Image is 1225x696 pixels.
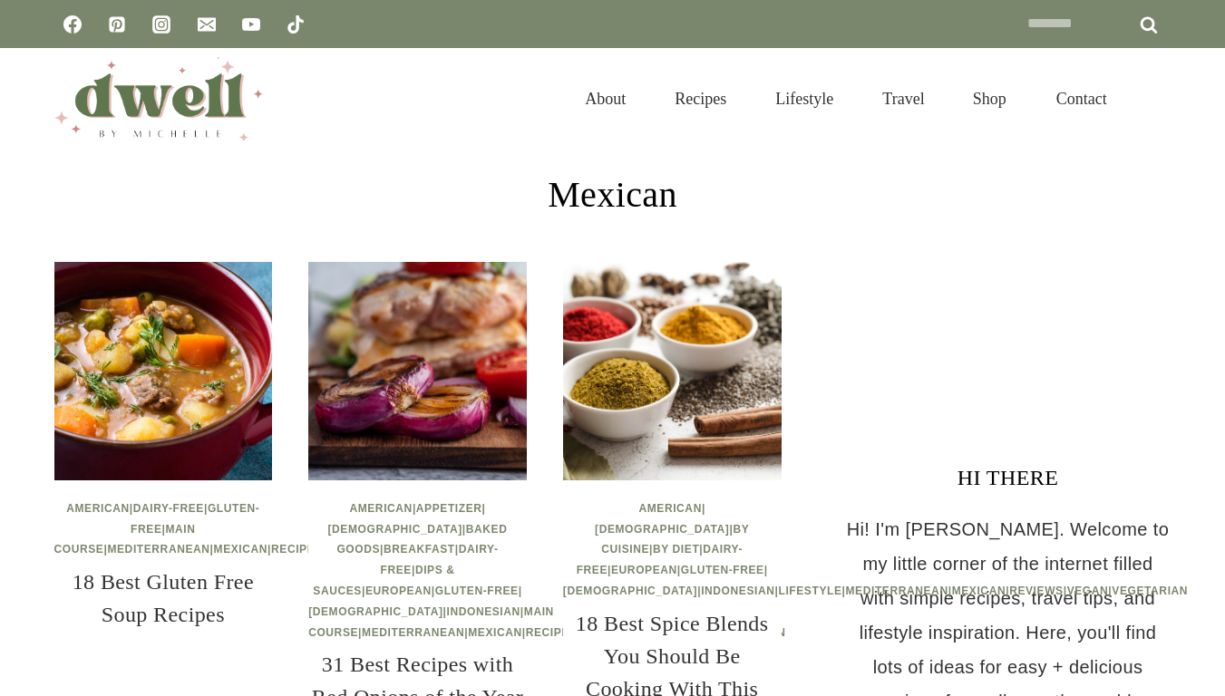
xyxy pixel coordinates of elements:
a: [DEMOGRAPHIC_DATA] [327,523,462,536]
button: View Search Form [1141,83,1172,114]
img: DWELL by michelle [54,57,263,140]
a: Gluten-Free [435,585,519,597]
a: American [349,502,412,515]
a: Recipes [526,626,578,639]
a: American [66,502,129,515]
a: Facebook [54,6,91,43]
a: Mediterranean [107,543,209,556]
a: Indonesian [446,605,520,618]
img: 18 Best Spice Blends You Should Be Cooking With This Year [563,262,782,480]
a: YouTube [233,6,269,43]
nav: Primary Navigation [560,67,1131,130]
a: [DEMOGRAPHIC_DATA] [308,605,442,618]
a: European [611,564,677,576]
a: Shop [948,67,1031,130]
a: TikTok [277,6,314,43]
a: Main Course [308,605,554,639]
a: Indonesian [701,585,774,597]
h3: HI THERE [845,461,1172,494]
a: About [560,67,650,130]
a: Gluten-Free [131,502,259,536]
a: Breakfast [384,543,455,556]
a: 18 Best Gluten Free Soup Recipes [73,570,254,626]
a: European [365,585,432,597]
img: 31 Best Recipes with Red Onions of the Year [308,262,527,480]
a: American [638,502,701,515]
a: Lifestyle [751,67,858,130]
h1: Mexican [548,168,677,222]
a: Contact [1032,67,1132,130]
a: Appetizer [416,502,482,515]
a: Lifestyle [778,585,841,597]
a: Mediterranean [846,585,948,597]
a: Dairy-Free [133,502,204,515]
a: By Diet [653,543,699,556]
a: Vegetarian [1112,585,1188,597]
span: | | | | | | | | | | | | | | | | | | [308,502,785,639]
a: Mexican [214,543,268,556]
a: Instagram [143,6,180,43]
a: Mediterranean [362,626,464,639]
a: Mexican [952,585,1006,597]
a: Recipes [271,543,323,556]
a: Gluten-Free [681,564,764,576]
a: Reviews [1009,585,1064,597]
img: 18 Best Gluten Free Soup Recipes [54,262,273,480]
a: Recipes [650,67,751,130]
a: [DEMOGRAPHIC_DATA] [563,585,697,597]
a: Mexican [468,626,522,639]
a: [DEMOGRAPHIC_DATA] [595,523,729,536]
a: Vegan [1067,585,1109,597]
a: Email [189,6,225,43]
a: Pinterest [99,6,135,43]
a: Travel [858,67,948,130]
